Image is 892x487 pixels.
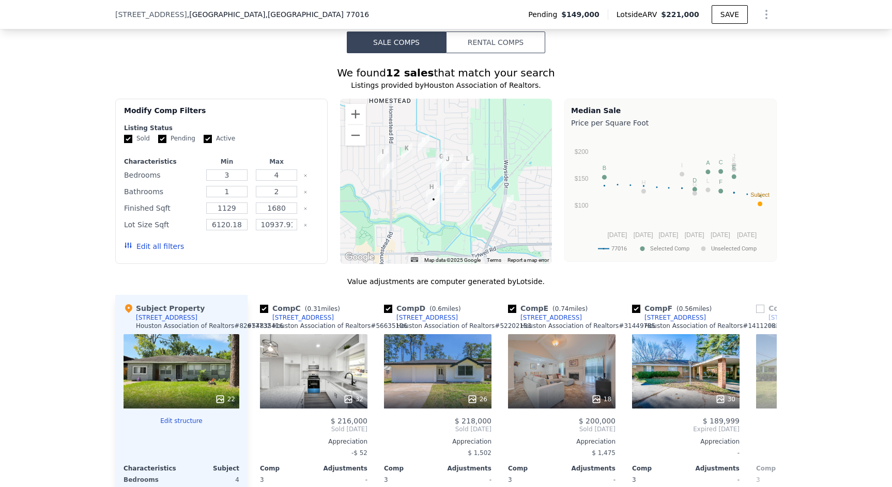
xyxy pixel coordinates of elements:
[564,473,616,487] div: -
[732,164,736,170] text: E
[384,425,491,433] span: Sold [DATE]
[756,476,760,483] span: 3
[508,437,616,446] div: Appreciation
[204,135,212,143] input: Active
[265,10,369,19] span: , [GEOGRAPHIC_DATA] 77016
[732,157,736,163] text: K
[561,9,599,20] span: $149,000
[462,153,473,171] div: 7738 Parker Rd
[661,10,699,19] span: $221,000
[508,464,562,473] div: Comp
[575,148,589,155] text: $200
[641,179,645,185] text: H
[487,257,501,263] a: Terms (opens in new tab)
[425,305,465,312] span: ( miles)
[719,159,723,165] text: C
[433,185,444,203] div: 9930 Cheeves Dr
[124,241,184,252] button: Edit all filters
[632,476,636,483] span: 3
[384,476,388,483] span: 3
[260,303,344,313] div: Comp C
[732,153,735,159] text: J
[347,32,446,53] button: Sale Comps
[658,231,678,239] text: [DATE]
[384,437,491,446] div: Appreciation
[124,184,200,199] div: Bathrooms
[711,245,757,252] text: Unselected Comp
[632,464,686,473] div: Comp
[719,179,722,185] text: F
[632,425,740,433] span: Expired [DATE]
[124,473,179,487] div: Bedrooms
[115,276,777,287] div: Value adjustments are computer generated by Lotside .
[384,464,438,473] div: Comp
[301,305,344,312] span: ( miles)
[158,134,195,143] label: Pending
[756,437,864,446] div: Appreciation
[303,223,307,227] button: Clear
[260,313,334,322] a: [STREET_ADDRESS]
[607,231,627,239] text: [DATE]
[124,417,239,425] button: Edit structure
[183,473,239,487] div: 4
[384,303,465,313] div: Comp D
[575,202,589,209] text: $100
[428,194,439,212] div: 7445 Cabot St
[260,425,367,433] span: Sold [DATE]
[272,313,334,322] div: [STREET_ADDRESS]
[115,9,187,20] span: [STREET_ADDRESS]
[644,313,706,322] div: [STREET_ADDRESS]
[555,305,569,312] span: 0.74
[260,464,314,473] div: Comp
[124,105,319,124] div: Modify Comp Filters
[632,303,716,313] div: Comp F
[314,464,367,473] div: Adjustments
[756,303,841,313] div: Comp G
[377,147,389,164] div: 10315 Rockaway Dr
[632,437,740,446] div: Appreciation
[703,417,740,425] span: $ 189,999
[386,67,434,79] strong: 12 sales
[508,425,616,433] span: Sold [DATE]
[768,313,876,322] div: [STREET_ADDRESS][PERSON_NAME]
[520,313,582,322] div: [STREET_ADDRESS]
[632,446,740,460] div: -
[693,177,697,183] text: D
[603,165,606,171] text: B
[679,305,693,312] span: 0.56
[688,473,740,487] div: -
[396,322,531,330] div: Houston Association of Realtors # 52202153
[124,217,200,232] div: Lot Size Sqft
[436,151,447,169] div: 7601 Parker Rd
[756,425,864,433] span: Sold [DATE]
[446,32,545,53] button: Rental Comps
[382,162,394,179] div: 10201 Homestead Rd
[260,476,264,483] span: 3
[712,5,748,24] button: SAVE
[737,231,757,239] text: [DATE]
[124,201,200,215] div: Finished Sqft
[124,134,150,143] label: Sold
[124,168,200,182] div: Bedrooms
[343,394,363,404] div: 32
[502,195,514,212] div: 7919 Cabot St
[303,190,307,194] button: Clear
[467,394,487,404] div: 26
[571,130,770,259] svg: A chart.
[455,417,491,425] span: $ 218,000
[345,104,366,124] button: Zoom in
[750,192,770,198] text: Subject
[548,305,592,312] span: ( miles)
[215,394,235,404] div: 22
[520,322,655,330] div: Houston Association of Realtors # 31449785
[396,313,458,322] div: [STREET_ADDRESS]
[711,231,730,239] text: [DATE]
[575,175,589,182] text: $150
[343,250,377,264] img: Google
[632,313,706,322] a: [STREET_ADDRESS]
[303,174,307,178] button: Clear
[411,257,418,262] button: Keyboard shortcuts
[345,125,366,146] button: Zoom out
[204,134,235,143] label: Active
